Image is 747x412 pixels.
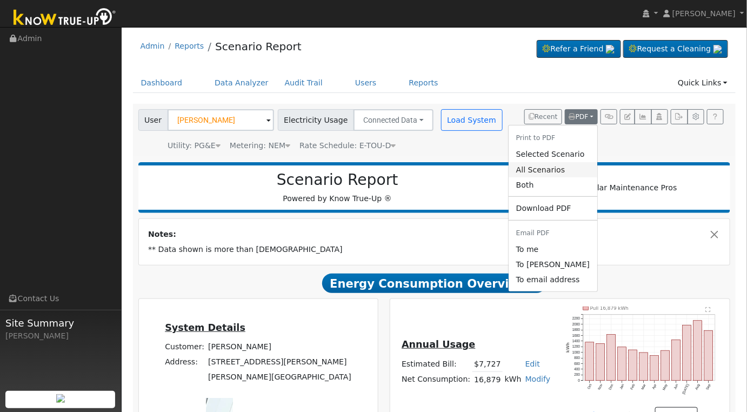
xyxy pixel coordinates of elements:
img: Solar Maintenance Pros [579,182,677,194]
text: 2000 [572,323,581,327]
text: 1000 [572,351,581,355]
text: Jun [673,383,679,390]
text: 1800 [572,328,581,332]
a: Scenario Report [215,40,302,53]
a: Reports [401,73,446,93]
text: 2200 [572,317,581,321]
td: $7,727 [472,356,503,372]
a: Selected Scenario [509,147,597,162]
text: 0 [578,379,581,383]
a: Edit [525,360,540,368]
button: Edit User [620,109,635,124]
text: Dec [608,383,615,391]
text: Feb [630,383,636,390]
button: Connected Data [354,109,433,131]
strong: Notes: [148,230,176,238]
img: retrieve [606,45,615,54]
text: Sep [705,383,712,391]
a: Both [509,177,597,192]
a: Marshall93711@yahoo.com [509,257,597,272]
a: Modify [525,375,551,383]
text: Aug [695,383,701,391]
text:  [706,307,711,313]
text: Apr [652,383,658,390]
a: Quick Links [670,73,736,93]
a: Refer a Friend [537,40,621,58]
span: PDF [569,113,589,121]
rect: onclick="" [693,321,702,381]
button: Login As [651,109,668,124]
button: Generate Report Link [601,109,617,124]
text: 200 [574,373,580,377]
a: Admin [141,42,165,50]
a: All Scenarios [509,162,597,177]
rect: onclick="" [607,335,616,381]
span: Site Summary [5,316,116,330]
button: PDF [565,109,598,124]
rect: onclick="" [704,331,713,381]
td: [PERSON_NAME][GEOGRAPHIC_DATA] [206,370,354,385]
td: [STREET_ADDRESS][PERSON_NAME] [206,355,354,370]
button: Multi-Series Graph [635,109,651,124]
text: 1400 [572,340,581,343]
a: Audit Trail [277,73,331,93]
rect: onclick="" [650,356,659,381]
text: May [662,383,669,391]
text: 800 [574,356,580,360]
button: Export Interval Data [671,109,688,124]
text: Mar [641,383,646,391]
img: retrieve [56,394,65,403]
rect: onclick="" [672,340,681,381]
rect: onclick="" [629,350,637,381]
td: Estimated Bill: [400,356,472,372]
div: Powered by Know True-Up ® [144,171,531,204]
text: [DATE] [682,384,690,396]
rect: onclick="" [661,351,670,381]
rect: onclick="" [585,343,594,381]
a: Download PDF [509,201,597,216]
span: Electricity Usage [278,109,354,131]
a: jeffreyv@solarnegotiators.com [509,242,597,257]
span: Energy Consumption Overview [322,274,546,293]
div: Metering: NEM [230,140,290,151]
text: Nov [597,383,604,391]
rect: onclick="" [618,348,626,381]
a: Users [347,73,385,93]
a: Reports [175,42,204,50]
li: Print to PDF [509,129,597,147]
div: [PERSON_NAME] [5,330,116,342]
text: 1600 [572,334,581,337]
td: Address: [163,355,206,370]
text: Jan [619,383,625,390]
rect: onclick="" [596,344,605,381]
text: 400 [574,368,580,371]
li: Email PDF [509,224,597,242]
text: 1200 [572,345,581,349]
u: System Details [165,322,245,333]
button: Close [709,229,721,240]
button: Load System [441,109,503,131]
td: Customer: [163,340,206,355]
text: Pull 16,879 kWh [590,306,629,311]
td: [PERSON_NAME] [206,340,354,355]
a: Help Link [707,109,724,124]
span: Alias: None [299,141,396,150]
td: 16,879 [472,372,503,388]
td: ** Data shown is more than [DEMOGRAPHIC_DATA] [146,242,723,257]
text: Oct [586,384,592,390]
rect: onclick="" [683,325,691,381]
a: Dashboard [133,73,191,93]
a: To email address [509,272,597,287]
button: Recent [524,109,562,124]
button: Settings [688,109,704,124]
a: Request a Cleaning [623,40,728,58]
div: Utility: PG&E [168,140,221,151]
img: Know True-Up [8,6,122,30]
img: retrieve [713,45,722,54]
a: Data Analyzer [206,73,277,93]
text: kWh [565,343,570,353]
span: User [138,109,168,131]
text: 600 [574,362,580,366]
h2: Scenario Report [149,171,525,189]
td: Net Consumption: [400,372,472,388]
